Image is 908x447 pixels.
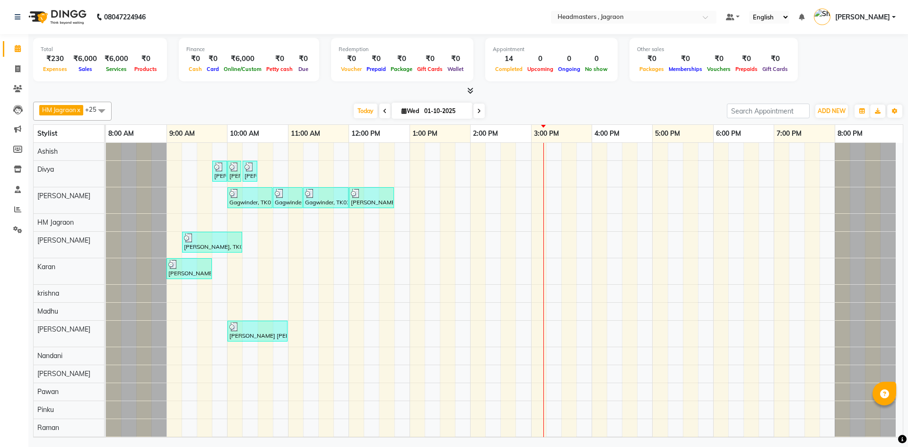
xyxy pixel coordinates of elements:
span: HM Jagraon [42,106,76,114]
div: Appointment [493,45,610,53]
span: No show [583,66,610,72]
span: Madhu [37,307,58,316]
span: Cash [186,66,204,72]
span: Wed [399,107,421,114]
span: HM Jagraon [37,218,74,227]
span: [PERSON_NAME] [37,192,90,200]
span: Packages [637,66,666,72]
a: 10:00 AM [227,127,262,140]
div: [PERSON_NAME], TK04, 09:15 AM-10:15 AM, First Wash [183,233,241,251]
span: krishna [37,289,59,298]
span: Expenses [41,66,70,72]
span: Raman [37,423,59,432]
div: [PERSON_NAME] [PERSON_NAME], TK03, 09:45 AM-10:00 AM, TH-EB - Eyebrows [213,162,226,180]
span: Online/Custom [221,66,264,72]
iframe: chat widget [868,409,899,438]
div: ₹0 [364,53,388,64]
a: 2:00 PM [471,127,500,140]
div: [PERSON_NAME], TK06, 10:15 AM-10:30 AM, TH-EB - Eyebrows [244,162,256,180]
div: 14 [493,53,525,64]
span: Upcoming [525,66,556,72]
div: ₹0 [388,53,415,64]
span: Pawan [37,387,59,396]
div: 0 [525,53,556,64]
span: Nandani [37,351,62,360]
a: 3:00 PM [532,127,561,140]
span: [PERSON_NAME] [835,12,890,22]
div: [PERSON_NAME] [PERSON_NAME], TK03, 09:00 AM-09:45 AM, Headwash-Blowdry [167,260,211,278]
span: Pinku [37,405,54,414]
span: +25 [85,105,104,113]
span: Completed [493,66,525,72]
span: Gift Cards [760,66,790,72]
div: ₹6,000 [70,53,101,64]
span: Petty cash [264,66,295,72]
span: Stylist [37,129,57,138]
a: 4:00 PM [592,127,622,140]
div: Other sales [637,45,790,53]
span: Prepaid [364,66,388,72]
div: ₹0 [637,53,666,64]
a: 12:00 PM [349,127,383,140]
span: Voucher [339,66,364,72]
div: ₹0 [132,53,159,64]
span: Karan [37,263,55,271]
div: ₹0 [204,53,221,64]
span: ADD NEW [818,107,846,114]
a: 11:00 AM [288,127,323,140]
span: Products [132,66,159,72]
div: ₹6,000 [101,53,132,64]
span: Divya [37,165,54,174]
img: Shivangi Jagraon [814,9,830,25]
div: [PERSON_NAME] [PERSON_NAME], TK03, 10:00 AM-11:00 AM, HCL - Hair Cut by Senior Hair Stylist [228,322,287,340]
div: [PERSON_NAME] [PERSON_NAME], TK03, 10:00 AM-10:05 AM, TH-UL - [GEOGRAPHIC_DATA] [228,162,240,180]
img: logo [24,4,89,30]
a: 5:00 PM [653,127,682,140]
span: Package [388,66,415,72]
div: Gagwinder, TK02, 10:45 AM-11:15 AM, BRD - [PERSON_NAME] [274,189,302,207]
div: ₹0 [264,53,295,64]
div: ₹0 [666,53,705,64]
div: Redemption [339,45,466,53]
span: Services [104,66,129,72]
div: ₹0 [295,53,312,64]
div: ₹0 [415,53,445,64]
div: ₹0 [760,53,790,64]
span: Today [354,104,377,118]
span: Wallet [445,66,466,72]
a: 8:00 PM [835,127,865,140]
div: [PERSON_NAME] [PERSON_NAME], TK05, 12:00 PM-12:45 PM, HCGD - Hair Cut by Creative Director [350,189,393,207]
span: Ashish [37,147,58,156]
a: 8:00 AM [106,127,136,140]
div: ₹6,000 [221,53,264,64]
div: 0 [583,53,610,64]
div: Gagwinder, TK02, 10:00 AM-10:45 AM, HCGD - Hair Cut by Creative Director [228,189,271,207]
input: Search Appointment [727,104,810,118]
b: 08047224946 [104,4,146,30]
span: [PERSON_NAME] [37,325,90,333]
input: 2025-10-01 [421,104,469,118]
div: Total [41,45,159,53]
a: 6:00 PM [714,127,743,140]
button: ADD NEW [815,105,848,118]
a: 9:00 AM [167,127,197,140]
a: 1:00 PM [410,127,440,140]
a: x [76,106,80,114]
div: ₹0 [186,53,204,64]
div: ₹0 [445,53,466,64]
span: Ongoing [556,66,583,72]
div: ₹0 [705,53,733,64]
span: Prepaids [733,66,760,72]
div: Finance [186,45,312,53]
div: ₹0 [733,53,760,64]
div: ₹0 [339,53,364,64]
span: Vouchers [705,66,733,72]
div: ₹230 [41,53,70,64]
a: 7:00 PM [774,127,804,140]
span: Gift Cards [415,66,445,72]
div: Gagwinder, TK02, 11:15 AM-12:00 PM, KAN-PM - Kanpeki Manual [304,189,348,207]
span: Card [204,66,221,72]
span: Sales [76,66,95,72]
span: Memberships [666,66,705,72]
span: [PERSON_NAME] [37,236,90,245]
